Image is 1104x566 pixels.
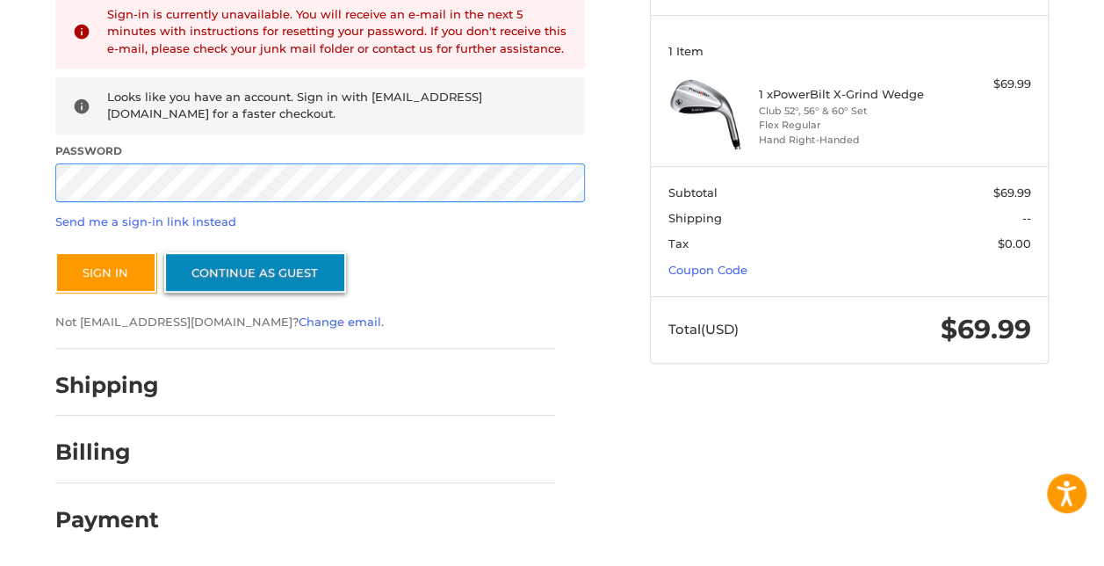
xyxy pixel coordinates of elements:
[940,76,1030,93] div: $69.99
[993,185,1031,200] span: $69.99
[668,211,722,225] span: Shipping
[759,87,936,101] h4: 1 x PowerBilt X-Grind Wedge
[668,263,747,277] a: Coupon Code
[759,104,936,119] li: Club 52°, 56° & 60° Set
[55,252,156,293] button: Sign In
[55,314,585,331] p: Not [EMAIL_ADDRESS][DOMAIN_NAME]? .
[55,143,585,159] label: Password
[107,6,567,58] div: Sign-in is currently unavailable. You will receive an e-mail in the next 5 minutes with instructi...
[55,214,236,229] a: Send me a sign-in link instead
[668,236,689,250] span: Tax
[668,185,718,200] span: Subtotal
[759,118,936,133] li: Flex Regular
[55,372,159,399] h2: Shipping
[668,321,739,337] span: Total (USD)
[668,44,1031,58] h3: 1 Item
[55,506,159,533] h2: Payment
[107,90,482,121] span: Looks like you have an account. Sign in with [EMAIL_ADDRESS][DOMAIN_NAME] for a faster checkout.
[959,519,1104,566] iframe: Google Customer Reviews
[299,315,381,329] a: Change email
[998,236,1031,250] span: $0.00
[55,439,158,466] h2: Billing
[759,133,936,148] li: Hand Right-Handed
[1022,211,1031,225] span: --
[941,313,1031,345] span: $69.99
[164,252,346,293] a: Continue as guest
